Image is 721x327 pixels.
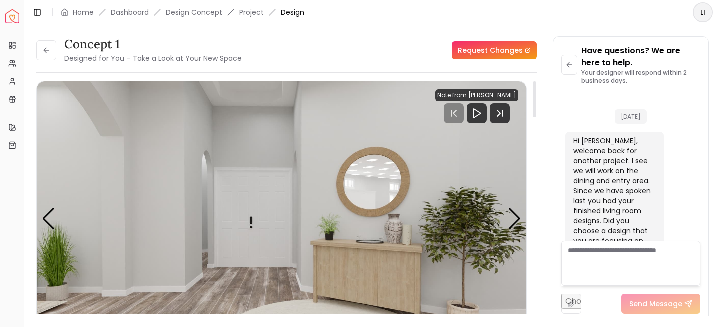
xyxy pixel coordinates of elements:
a: Spacejoy [5,9,19,23]
a: Project [239,7,264,17]
button: LI [693,2,713,22]
div: Note from [PERSON_NAME] [435,89,518,101]
span: [DATE] [615,109,647,124]
div: Previous slide [42,208,55,230]
div: Next slide [508,208,521,230]
img: Spacejoy Logo [5,9,19,23]
a: Home [73,7,94,17]
span: Design [281,7,304,17]
svg: Play [471,107,483,119]
p: Your designer will respond within 2 business days. [581,69,700,85]
h3: Concept 1 [64,36,242,52]
span: LI [694,3,712,21]
a: Request Changes [452,41,537,59]
small: Designed for You – Take a Look at Your New Space [64,53,242,63]
svg: Next Track [490,103,510,123]
a: Dashboard [111,7,149,17]
nav: breadcrumb [61,7,304,17]
p: Have questions? We are here to help. [581,45,700,69]
li: Design Concept [166,7,222,17]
